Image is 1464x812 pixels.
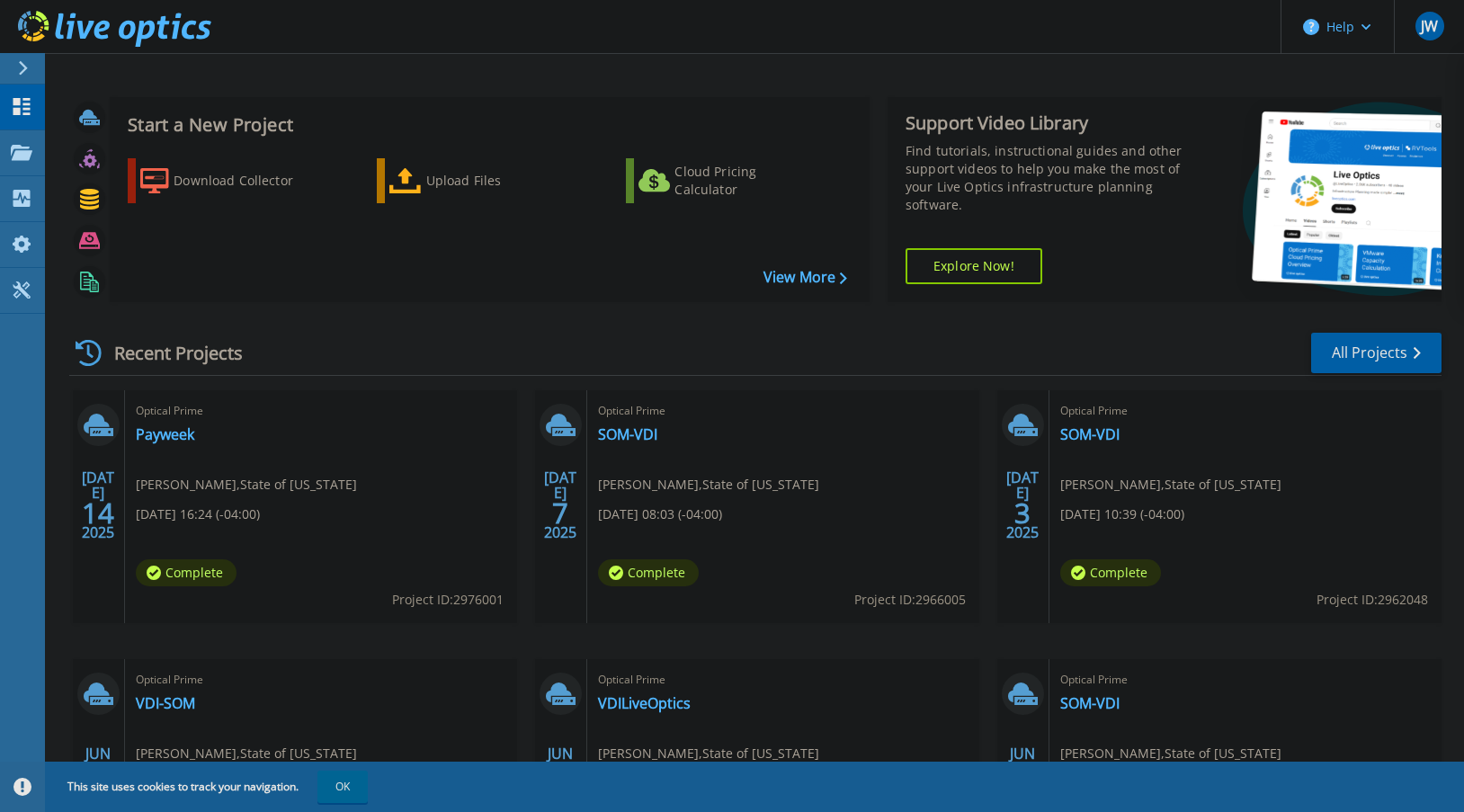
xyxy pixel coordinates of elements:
[81,472,115,538] div: [DATE] 2025
[136,559,237,586] span: Complete
[1060,401,1431,421] span: Optical Prime
[906,248,1042,284] a: Explore Now!
[1421,19,1438,33] span: JW
[1317,590,1428,610] span: Project ID: 2962048
[598,694,691,712] a: VDILiveOptics
[598,504,722,524] span: [DATE] 08:03 (-04:00)
[854,590,966,610] span: Project ID: 2966005
[598,401,969,421] span: Optical Prime
[1311,333,1442,373] a: All Projects
[377,158,577,203] a: Upload Files
[1060,559,1161,586] span: Complete
[1060,475,1281,495] span: [PERSON_NAME] , State of [US_STATE]
[317,771,368,803] button: OK
[136,744,357,763] span: [PERSON_NAME] , State of [US_STATE]
[552,505,568,521] span: 7
[598,425,657,443] a: SOM-VDI
[174,163,317,199] div: Download Collector
[906,142,1185,214] div: Find tutorials, instructional guides and other support videos to help you make the most of your L...
[1014,505,1031,521] span: 3
[128,158,328,203] a: Download Collector
[136,670,506,690] span: Optical Prime
[626,158,826,203] a: Cloud Pricing Calculator
[136,401,506,421] span: Optical Prime
[1060,744,1281,763] span: [PERSON_NAME] , State of [US_STATE]
[598,744,819,763] span: [PERSON_NAME] , State of [US_STATE]
[69,331,267,375] div: Recent Projects
[136,475,357,495] span: [PERSON_NAME] , State of [US_STATE]
[763,269,847,286] a: View More
[598,670,969,690] span: Optical Prime
[543,741,577,807] div: JUN 2025
[392,590,504,610] span: Project ID: 2976001
[1005,472,1040,538] div: [DATE] 2025
[49,771,368,803] span: This site uses cookies to track your navigation.
[674,163,818,199] div: Cloud Pricing Calculator
[906,112,1185,135] div: Support Video Library
[1060,694,1120,712] a: SOM-VDI
[426,163,570,199] div: Upload Files
[136,425,194,443] a: Payweek
[598,475,819,495] span: [PERSON_NAME] , State of [US_STATE]
[136,504,260,524] span: [DATE] 16:24 (-04:00)
[1060,425,1120,443] a: SOM-VDI
[81,741,115,807] div: JUN 2025
[128,115,846,135] h3: Start a New Project
[82,505,114,521] span: 14
[543,472,577,538] div: [DATE] 2025
[136,694,195,712] a: VDI-SOM
[1060,504,1184,524] span: [DATE] 10:39 (-04:00)
[1060,670,1431,690] span: Optical Prime
[1005,741,1040,807] div: JUN 2025
[598,559,699,586] span: Complete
